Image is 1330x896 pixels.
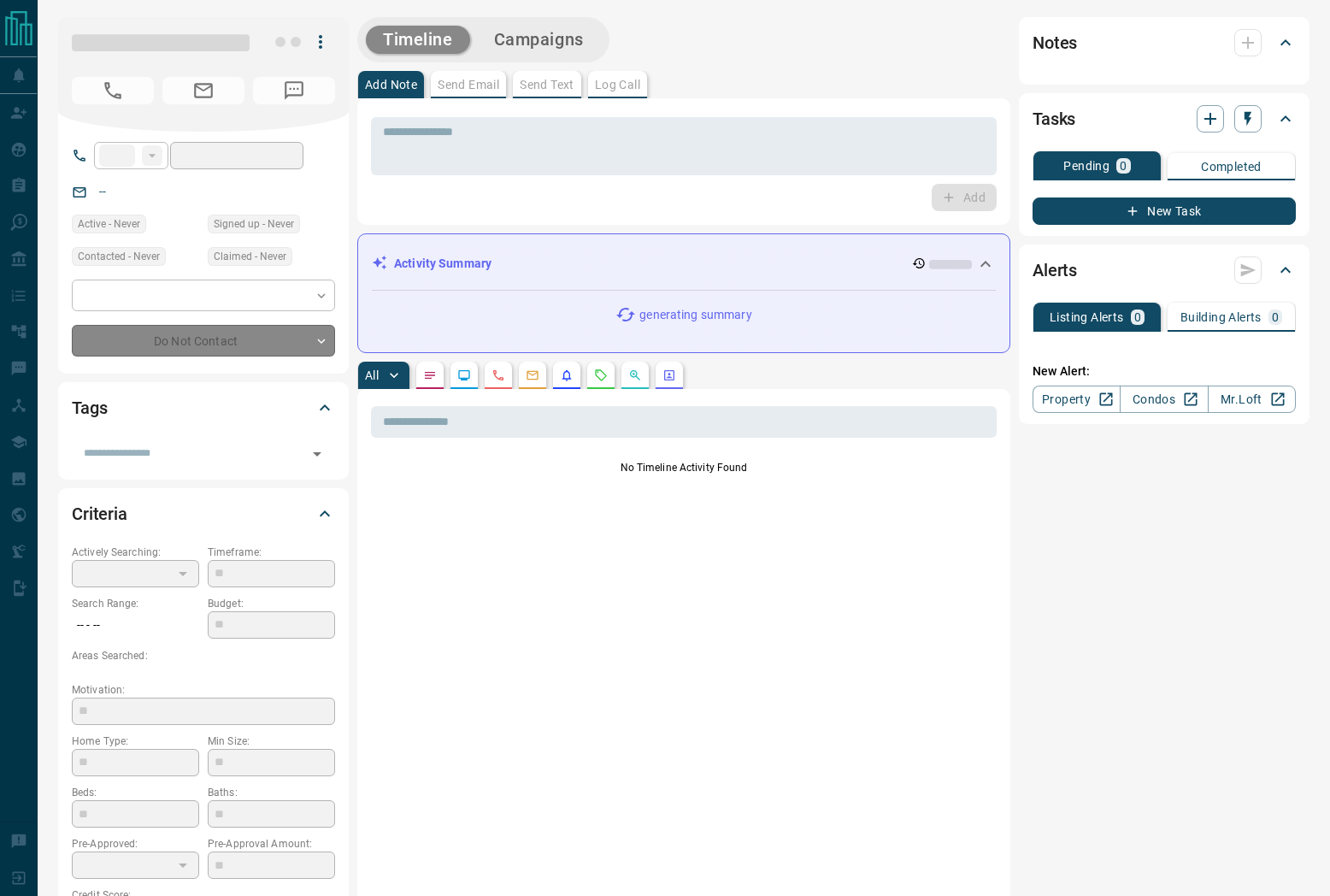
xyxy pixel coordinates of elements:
[99,185,106,198] a: --
[1033,22,1296,63] div: Notes
[394,255,491,273] p: Activity Summary
[366,26,470,54] button: Timeline
[365,79,417,91] p: Add Note
[72,77,154,104] span: No Number
[72,648,335,663] p: Areas Searched:
[72,493,335,534] div: Criteria
[78,215,140,233] span: Active - Never
[78,248,160,265] span: Contacted - Never
[1033,98,1296,139] div: Tasks
[72,387,335,428] div: Tags
[72,611,199,640] p: -- - --
[1033,256,1077,284] h2: Alerts
[208,785,335,800] p: Baths:
[208,545,335,560] p: Timeframe:
[253,77,335,104] span: No Number
[1201,161,1262,173] p: Completed
[72,836,199,852] p: Pre-Approved:
[662,368,676,382] svg: Agent Actions
[628,368,642,382] svg: Opportunities
[72,785,199,800] p: Beds:
[1120,160,1127,172] p: 0
[491,368,505,382] svg: Calls
[214,215,294,233] span: Signed up - Never
[1033,105,1075,133] h2: Tasks
[423,368,437,382] svg: Notes
[639,306,751,324] p: generating summary
[72,545,199,560] p: Actively Searching:
[372,248,996,280] div: Activity Summary
[560,368,574,382] svg: Listing Alerts
[208,836,335,852] p: Pre-Approval Amount:
[371,460,997,475] p: No Timeline Activity Found
[305,442,329,466] button: Open
[72,325,335,357] div: Do Not Contact
[214,248,286,265] span: Claimed - Never
[208,596,335,611] p: Budget:
[1134,311,1141,323] p: 0
[1120,386,1208,413] a: Condos
[457,368,471,382] svg: Lead Browsing Activity
[1033,197,1296,225] button: New Task
[1033,386,1121,413] a: Property
[1208,386,1296,413] a: Mr.Loft
[72,500,127,528] h2: Criteria
[1033,363,1296,380] p: New Alert:
[72,682,335,698] p: Motivation:
[1033,29,1077,56] h2: Notes
[72,734,199,749] p: Home Type:
[162,77,244,104] span: No Email
[526,368,539,382] svg: Emails
[365,369,379,381] p: All
[1033,250,1296,291] div: Alerts
[1180,311,1262,323] p: Building Alerts
[72,394,107,421] h2: Tags
[477,26,601,54] button: Campaigns
[208,734,335,749] p: Min Size:
[1050,311,1124,323] p: Listing Alerts
[594,368,608,382] svg: Requests
[72,596,199,611] p: Search Range:
[1063,160,1109,172] p: Pending
[1272,311,1279,323] p: 0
